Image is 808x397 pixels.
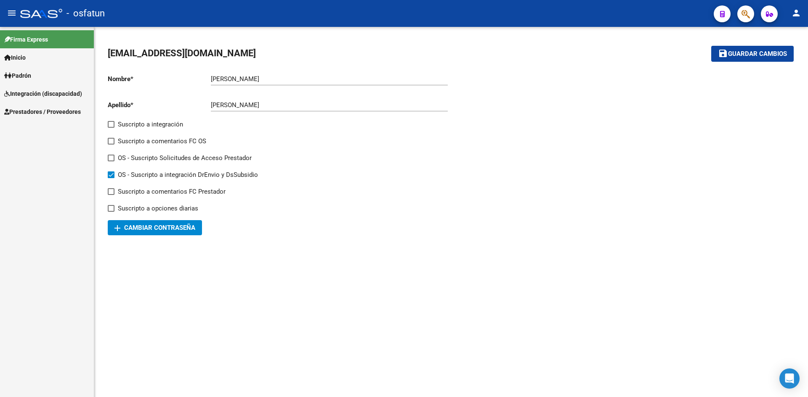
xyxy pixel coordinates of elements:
span: - osfatun [66,4,105,23]
span: Suscripto a opciones diarias [118,203,198,213]
span: Integración (discapacidad) [4,89,82,98]
span: Padrón [4,71,31,80]
mat-icon: save [718,48,728,58]
button: Guardar cambios [711,46,794,61]
span: OS - Suscripto Solicitudes de Acceso Prestador [118,153,252,163]
mat-icon: menu [7,8,17,18]
span: Suscripto a comentarios FC OS [118,136,206,146]
button: Cambiar Contraseña [108,220,202,235]
span: Inicio [4,53,26,62]
span: Guardar cambios [728,50,787,58]
span: [EMAIL_ADDRESS][DOMAIN_NAME] [108,48,256,58]
div: Open Intercom Messenger [779,368,800,389]
p: Apellido [108,100,211,110]
span: Suscripto a comentarios FC Prestador [118,187,226,197]
span: Prestadores / Proveedores [4,107,81,116]
p: Nombre [108,74,211,84]
span: Firma Express [4,35,48,44]
span: OS - Suscripto a integración DrEnvio y DsSubsidio [118,170,258,180]
span: Cambiar Contraseña [114,224,195,231]
mat-icon: person [791,8,801,18]
mat-icon: add [112,223,122,233]
span: Suscripto a integración [118,119,183,129]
